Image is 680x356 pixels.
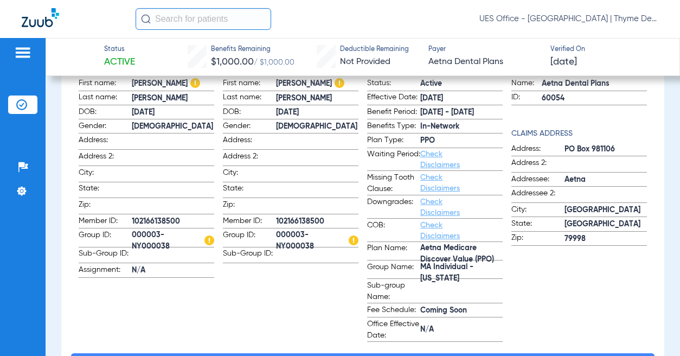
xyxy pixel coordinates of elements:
[104,45,135,55] span: Status
[367,92,420,105] span: Effective Date:
[223,120,276,133] span: Gender:
[420,93,503,104] span: [DATE]
[367,78,420,91] span: Status:
[223,248,276,263] span: Sub-Group ID:
[276,78,358,90] span: [PERSON_NAME]
[22,8,59,27] img: Zuub Logo
[276,107,358,118] span: [DATE]
[420,221,460,240] a: Check Disclaimers
[420,267,503,278] span: MA Individual - [US_STATE]
[420,324,503,335] span: N/A
[132,107,214,118] span: [DATE]
[132,121,214,132] span: [DEMOGRAPHIC_DATA]
[564,219,647,230] span: [GEOGRAPHIC_DATA]
[79,199,132,214] span: Zip:
[420,150,460,169] a: Check Disclaimers
[420,174,460,192] a: Check Disclaimers
[223,199,276,214] span: Zip:
[550,55,577,69] span: [DATE]
[79,120,132,133] span: Gender:
[564,174,647,186] span: Aetna
[276,236,358,247] span: 000003-NY000038
[511,143,564,156] span: Address:
[335,78,344,88] img: Hazard
[204,236,214,245] img: Hazard
[420,135,503,147] span: PPO
[104,55,135,69] span: Active
[223,92,276,105] span: Last name:
[79,183,132,198] span: State:
[511,232,564,245] span: Zip:
[223,167,276,182] span: City:
[340,45,409,55] span: Deductible Remaining
[420,121,503,132] span: In-Network
[211,45,294,55] span: Benefits Remaining
[223,230,276,247] span: Group ID:
[79,92,132,105] span: Last name:
[511,92,542,105] span: ID:
[626,304,680,356] iframe: Chat Widget
[276,216,358,227] span: 102166138500
[136,8,271,30] input: Search for patients
[132,216,214,227] span: 102166138500
[367,149,420,170] span: Waiting Period:
[542,93,647,104] span: 60054
[420,107,503,118] span: [DATE] - [DATE]
[420,305,503,316] span: Coming Soon
[564,233,647,245] span: 79998
[223,151,276,166] span: Address 2:
[511,78,542,91] span: Name:
[367,172,420,195] span: Missing Tooth Clause:
[79,264,132,277] span: Assignment:
[367,280,420,303] span: Sub-group Name:
[349,236,358,245] img: Hazard
[132,236,214,247] span: 000003-NY000038
[223,106,276,119] span: DOB:
[420,249,503,260] span: Aetna Medicare Discover Value (PPO)
[223,215,276,228] span: Member ID:
[428,55,541,69] span: Aetna Dental Plans
[511,157,564,172] span: Address 2:
[367,220,420,241] span: COB:
[276,93,358,104] span: [PERSON_NAME]
[254,59,294,66] span: / $1,000.00
[223,135,276,149] span: Address:
[367,304,420,317] span: Fee Schedule:
[428,45,541,55] span: Payer
[132,93,214,104] span: [PERSON_NAME]
[79,167,132,182] span: City:
[223,183,276,198] span: State:
[367,243,420,260] span: Plan Name:
[511,174,564,187] span: Addressee:
[79,151,132,166] span: Address 2:
[542,78,647,90] span: Aetna Dental Plans
[132,265,214,276] span: N/A
[211,57,254,67] span: $1,000.00
[340,58,390,66] span: Not Provided
[141,14,151,24] img: Search Icon
[367,120,420,133] span: Benefits Type:
[79,248,132,263] span: Sub-Group ID:
[276,121,358,132] span: [DEMOGRAPHIC_DATA]
[511,128,647,139] h4: Claims Address
[367,319,420,341] span: Office Effective Date:
[367,135,420,148] span: Plan Type:
[367,262,420,279] span: Group Name:
[223,78,276,91] span: First name:
[564,144,647,155] span: PO Box 981106
[550,45,663,55] span: Verified On
[564,205,647,216] span: [GEOGRAPHIC_DATA]
[79,106,132,119] span: DOB:
[79,215,132,228] span: Member ID:
[79,135,132,149] span: Address:
[190,78,200,88] img: Hazard
[14,46,31,59] img: hamburger-icon
[420,78,503,90] span: Active
[79,78,132,91] span: First name:
[420,198,460,217] a: Check Disclaimers
[132,78,214,90] span: [PERSON_NAME]
[511,218,564,231] span: State:
[79,230,132,247] span: Group ID:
